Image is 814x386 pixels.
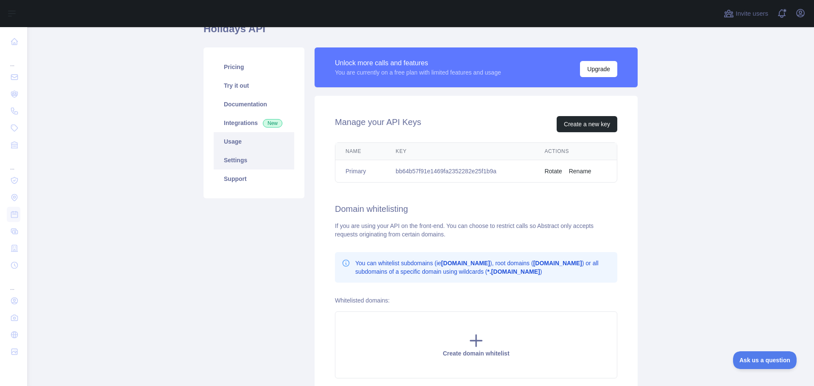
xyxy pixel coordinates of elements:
[736,9,768,19] span: Invite users
[441,260,490,267] b: [DOMAIN_NAME]
[214,169,294,188] a: Support
[722,7,770,20] button: Invite users
[335,297,390,304] label: Whitelisted domains:
[487,268,540,275] b: *.[DOMAIN_NAME]
[7,275,20,292] div: ...
[7,51,20,68] div: ...
[214,76,294,95] a: Try it out
[7,154,20,171] div: ...
[214,95,294,114] a: Documentation
[335,68,501,77] div: You are currently on a free plan with limited features and usage
[544,167,562,175] button: Rotate
[557,116,617,132] button: Create a new key
[385,160,534,183] td: bb64b57f91e1469fa2352282e25f1b9a
[533,260,582,267] b: [DOMAIN_NAME]
[335,116,421,132] h2: Manage your API Keys
[214,114,294,132] a: Integrations New
[214,58,294,76] a: Pricing
[203,22,638,42] h1: Holidays API
[443,350,509,357] span: Create domain whitelist
[534,143,617,160] th: Actions
[569,167,591,175] button: Rename
[335,58,501,68] div: Unlock more calls and features
[733,351,797,369] iframe: Toggle Customer Support
[263,119,282,128] span: New
[214,151,294,169] a: Settings
[335,222,617,239] div: If you are using your API on the front-end. You can choose to restrict calls so Abstract only acc...
[335,203,617,215] h2: Domain whitelisting
[335,160,385,183] td: Primary
[355,259,610,276] p: You can whitelist subdomains (ie ), root domains ( ) or all subdomains of a specific domain using...
[580,61,617,77] button: Upgrade
[335,143,385,160] th: Name
[214,132,294,151] a: Usage
[385,143,534,160] th: Key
